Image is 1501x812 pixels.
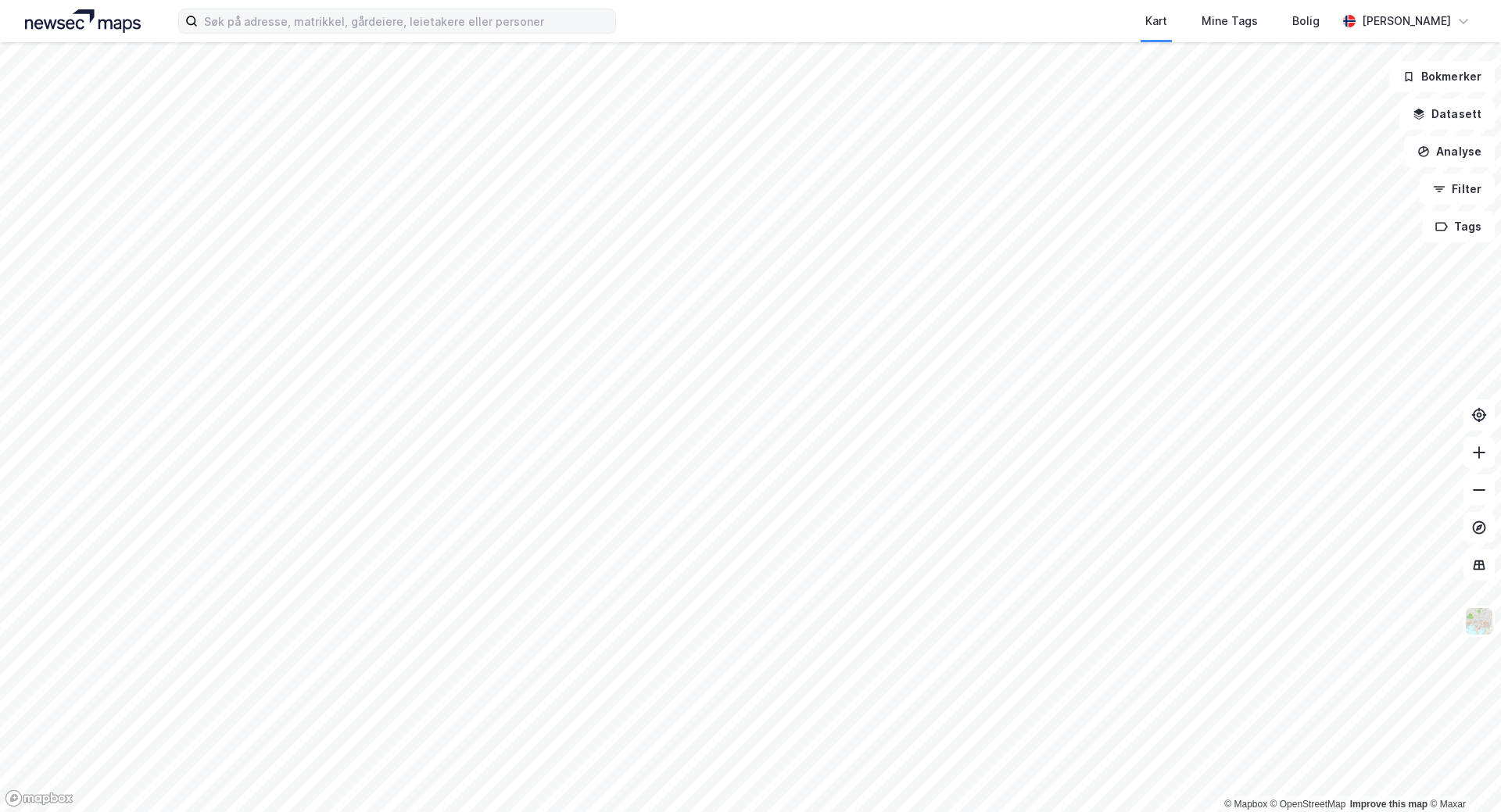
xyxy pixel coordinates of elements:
div: Kart [1145,12,1167,30]
div: [PERSON_NAME] [1362,12,1451,30]
div: Bolig [1292,12,1320,30]
div: Kontrollprogram for chat [1423,737,1501,812]
iframe: Chat Widget [1423,737,1501,812]
input: Søk på adresse, matrikkel, gårdeiere, leietakere eller personer [198,9,615,33]
img: logo.a4113a55bc3d86da70a041830d287a7e.svg [25,9,141,33]
div: Mine Tags [1202,12,1258,30]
